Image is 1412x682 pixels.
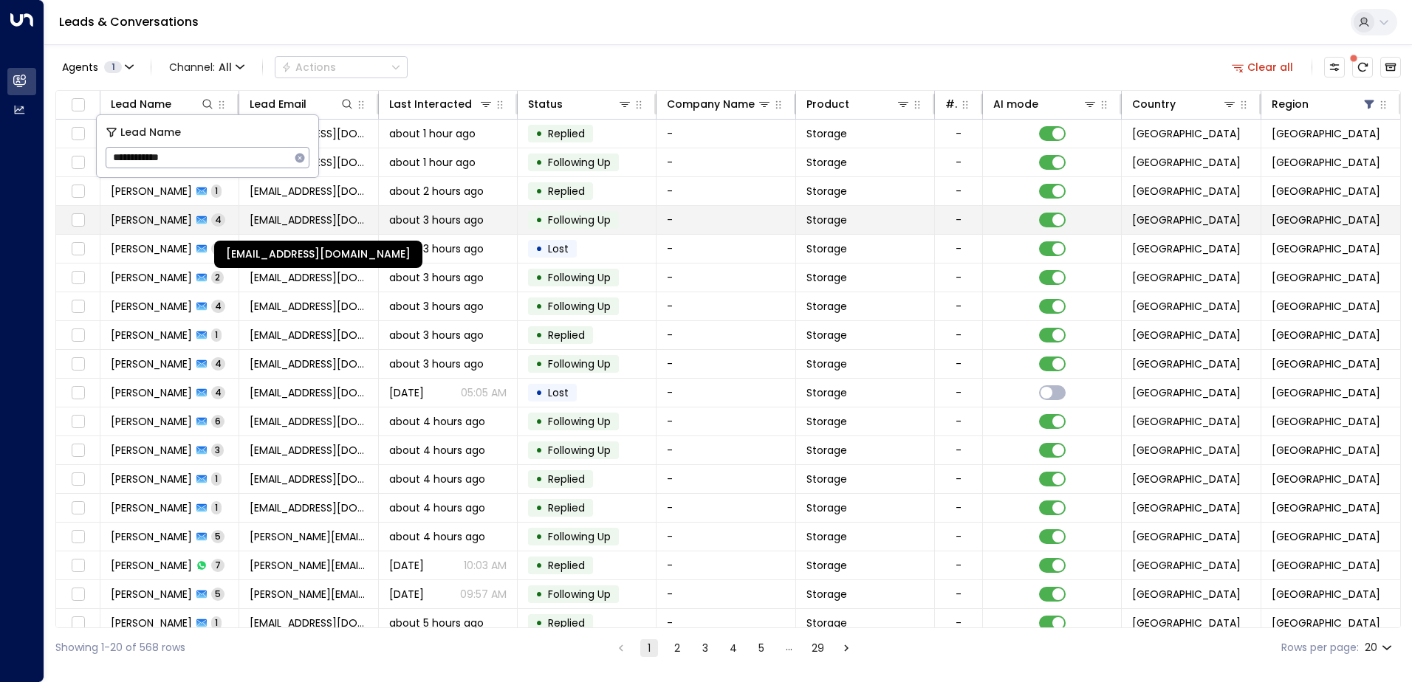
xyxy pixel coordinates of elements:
span: about 3 hours ago [389,270,484,285]
td: - [657,494,795,522]
span: 1 [211,185,222,197]
span: Storage [806,385,847,400]
td: - [657,465,795,493]
span: United Kingdom [1132,472,1241,486]
span: Following Up [548,529,611,544]
td: - [657,321,795,349]
nav: pagination navigation [611,638,856,657]
span: United Kingdom [1132,299,1241,314]
div: - [956,126,962,141]
span: Lead Name [120,124,181,141]
span: United Kingdom [1132,241,1241,256]
span: 1 [211,328,222,341]
div: # of people [945,95,957,113]
span: Roger Williams [111,558,192,573]
span: Replied [548,472,585,486]
div: - [956,241,962,256]
span: Roger Williams [111,529,192,544]
span: liamf2003@msn.com [250,414,367,429]
span: about 3 hours ago [389,356,484,371]
span: Toggle select row [69,499,87,517]
span: Storage [806,328,847,342]
span: Liam Forrester [111,414,192,429]
span: Shropshire [1272,558,1380,573]
span: tewhitfield@outlook.com [250,356,367,371]
div: • [535,610,543,635]
div: • [535,294,543,319]
button: Go to page 3 [696,639,714,657]
span: Maureen Morgan [111,213,192,227]
div: Company Name [667,95,755,113]
span: Toggle select row [69,326,87,345]
span: Toggle select row [69,269,87,287]
span: Shropshire [1272,472,1380,486]
div: • [535,438,543,463]
span: Shropshire [1272,616,1380,630]
span: Storage [806,213,847,227]
span: Shropshire [1272,385,1380,400]
span: Toggle select row [69,557,87,575]
span: liamwest2009@gmail.com [250,616,367,630]
span: vikram_nagi@outlook.com [250,184,367,199]
div: • [535,553,543,578]
span: Toggle select row [69,585,87,604]
div: - [956,472,962,486]
td: - [657,379,795,407]
div: Last Interacted [389,95,493,113]
span: 3 [211,444,224,456]
div: AI mode [993,95,1097,113]
div: AI mode [993,95,1038,113]
span: Agents [62,62,98,72]
div: • [535,380,543,405]
span: United Kingdom [1132,328,1241,342]
div: Country [1132,95,1236,113]
span: Shropshire [1272,126,1380,141]
div: Lead Email [250,95,306,113]
div: 20 [1365,637,1395,658]
span: Shropshire [1272,241,1380,256]
span: 4 [211,300,225,312]
p: 10:03 AM [464,558,507,573]
span: Toggle select row [69,355,87,373]
span: Following Up [548,213,611,227]
span: roger.williams10@virginmedia.com [250,529,367,544]
span: All [219,61,232,73]
div: • [535,121,543,146]
span: There are new threads available. Refresh the grid to view the latest updates. [1352,57,1373,77]
span: about 4 hours ago [389,500,485,515]
div: - [956,616,962,630]
span: Frank Turner [111,500,192,515]
span: about 3 hours ago [389,241,484,256]
span: Momorganyellow@yahoo.co.uk [250,213,367,227]
span: 1 [211,472,222,485]
div: • [535,582,543,607]
span: Replied [548,328,585,342]
span: Storage [806,299,847,314]
span: Toggle select row [69,211,87,230]
span: Aug 29, 2025 [389,385,424,400]
a: Leads & Conversations [59,13,199,30]
span: Channel: [163,57,250,77]
span: Toby Whitfield [111,385,192,400]
span: about 3 hours ago [389,299,484,314]
div: - [956,270,962,285]
span: Jun 16, 2025 [389,587,424,602]
button: Archived Leads [1380,57,1401,77]
button: Agents1 [55,57,139,77]
span: 4 [211,213,225,226]
span: roger.williams10@virginmedia.com [250,587,367,602]
span: United Kingdom [1132,414,1241,429]
div: Region [1272,95,1309,113]
span: Shropshire [1272,356,1380,371]
span: furymj@gmail.com [250,299,367,314]
td: - [657,407,795,435]
div: • [535,150,543,175]
span: United Kingdom [1132,558,1241,573]
div: - [956,155,962,170]
span: Scott Brown [111,443,192,458]
div: • [535,466,543,492]
span: Following Up [548,299,611,314]
button: Actions [275,56,408,78]
span: Shropshire [1272,213,1380,227]
span: United Kingdom [1132,270,1241,285]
